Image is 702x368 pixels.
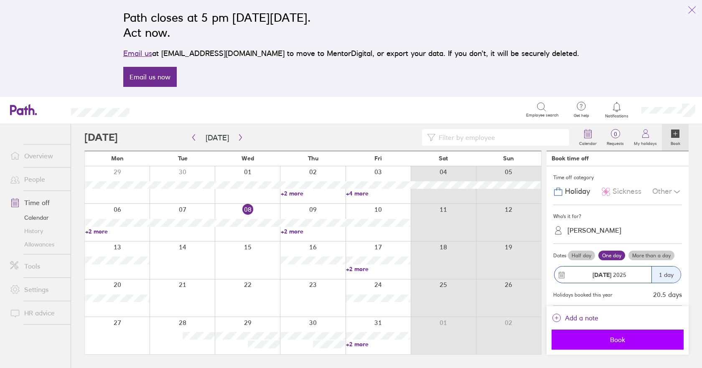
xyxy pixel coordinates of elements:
label: Requests [602,139,629,146]
label: Half day [568,251,595,261]
a: 0Requests [602,124,629,151]
div: Holidays booked this year [553,292,613,298]
span: Tue [178,155,188,162]
span: Holiday [565,187,590,196]
a: Allowances [3,238,71,251]
div: Book time off [552,155,589,162]
input: Filter by employee [435,129,564,145]
a: +4 more [346,190,410,197]
a: Tools [3,258,71,274]
label: Book [666,139,685,146]
span: 0 [602,131,629,137]
label: One day [598,251,625,261]
button: Book [552,330,684,350]
a: Overview [3,147,71,164]
a: Email us [123,49,152,58]
span: 2025 [593,272,626,278]
button: [DATE] [199,131,236,145]
p: at [EMAIL_ADDRESS][DOMAIN_NAME] to move to MentorDigital, or export your data. If you don’t, it w... [123,48,579,59]
div: Other [652,184,682,200]
h2: Path closes at 5 pm [DATE][DATE]. Act now. [123,10,579,40]
span: Wed [242,155,254,162]
div: Who's it for? [553,210,682,223]
span: Sickness [613,187,641,196]
a: Email us now [123,67,177,87]
span: Fri [374,155,382,162]
span: Book [557,336,678,343]
a: Time off [3,194,71,211]
span: Notifications [603,114,631,119]
a: Calendar [574,124,602,151]
div: 1 day [651,266,681,283]
button: Add a note [552,311,598,325]
span: Employee search [526,113,559,118]
span: Get help [568,113,595,118]
div: [PERSON_NAME] [567,226,621,234]
a: +2 more [281,190,345,197]
a: +2 more [346,340,410,348]
a: HR advice [3,305,71,321]
a: +2 more [346,265,410,273]
button: [DATE] 20251 day [553,262,682,287]
strong: [DATE] [593,271,611,279]
a: People [3,171,71,188]
div: 20.5 days [653,291,682,298]
a: Book [662,124,689,151]
a: Calendar [3,211,71,224]
label: My holidays [629,139,662,146]
span: Thu [308,155,318,162]
span: Sun [503,155,514,162]
a: My holidays [629,124,662,151]
div: Time off category [553,171,682,184]
div: Search [152,106,173,113]
span: Dates [553,253,566,259]
a: +2 more [281,228,345,235]
a: Settings [3,281,71,298]
a: +2 more [85,228,150,235]
a: Notifications [603,101,631,119]
a: History [3,224,71,238]
label: More than a day [628,251,674,261]
span: Mon [111,155,124,162]
span: Add a note [565,311,598,325]
label: Calendar [574,139,602,146]
span: Sat [439,155,448,162]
